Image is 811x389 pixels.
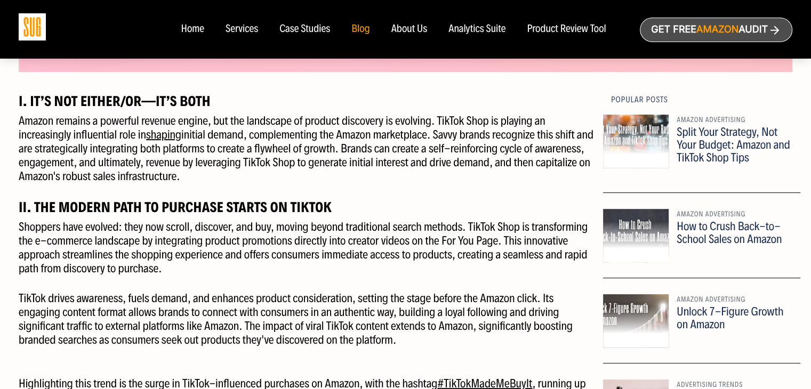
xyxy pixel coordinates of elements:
[19,114,595,183] p: Amazon remains a powerful revenue engine, but the landscape of product discovery is evolving. Tik...
[677,209,792,220] div: Amazon Advertising
[677,305,792,331] div: Unlock 7-Figure Growth on Amazon
[181,23,204,35] a: Home
[603,115,800,193] a: Amazon Advertising Split Your Strategy, Not Your Budget: Amazon and TikTok Shop Tips
[696,24,738,35] span: Amazon
[677,220,792,246] div: How to Crush Back-to-School Sales on Amazon
[677,115,792,126] div: Amazon Advertising
[19,291,595,347] p: TikTok drives awareness, fuels demand, and enhances product consideration, setting the stage befo...
[279,23,330,35] a: Case Studies
[19,13,46,40] img: Sug
[226,23,258,35] a: Services
[640,18,792,42] a: Get freeAmazonAudit
[19,220,595,275] p: Shoppers have evolved: they now scroll, discover, and buy, moving beyond traditional search metho...
[19,198,332,216] strong: II. The Modern Path to Purchase Starts on TikTok
[677,294,792,305] div: Amazon Advertising
[19,92,211,110] strong: I. It’s Not Either/Or—It’s Both
[611,93,792,106] div: Popular Posts
[391,23,428,35] a: About Us
[603,294,800,363] a: Amazon Advertising Unlock 7-Figure Growth on Amazon
[351,23,370,35] a: Blog
[146,127,181,142] a: shaping
[677,126,792,164] div: Split Your Strategy, Not Your Budget: Amazon and TikTok Shop Tips
[603,209,800,278] a: Amazon Advertising How to Crush Back-to-School Sales on Amazon
[527,23,606,35] a: Product Review Tool
[448,23,505,35] a: Analytics Suite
